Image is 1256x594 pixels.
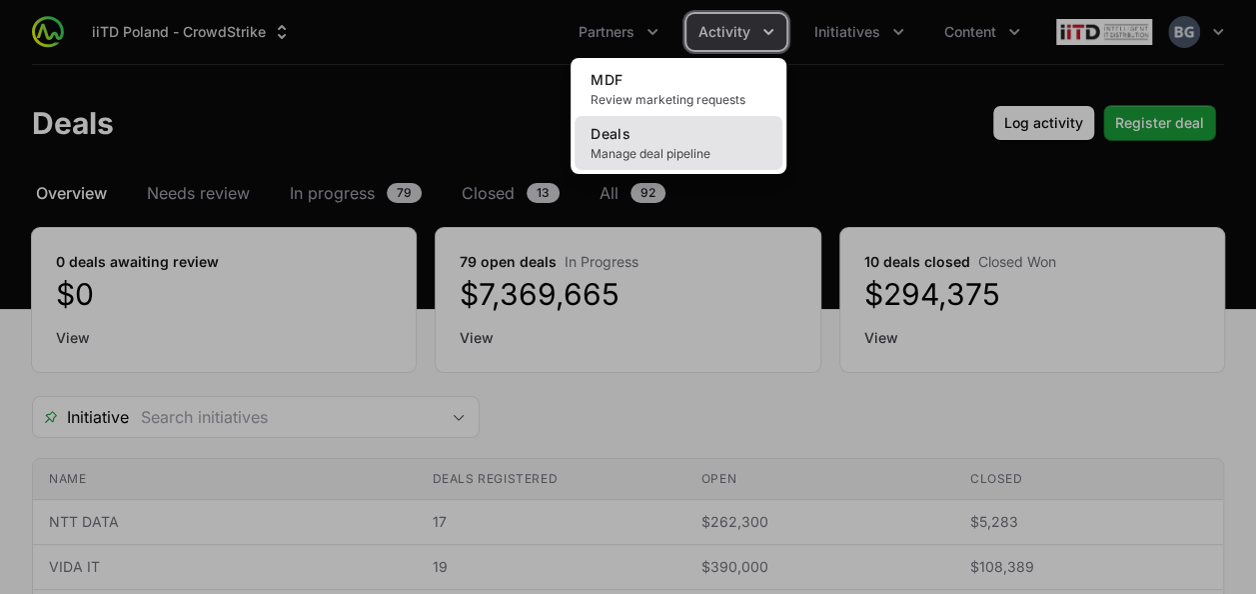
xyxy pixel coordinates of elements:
div: Main navigation [64,14,1032,50]
span: Manage deal pipeline [591,146,766,162]
span: Deals [591,125,630,142]
span: MDF [591,71,623,88]
a: MDFReview marketing requests [575,62,782,116]
a: DealsManage deal pipeline [575,116,782,170]
div: Activity menu [686,14,786,50]
span: Review marketing requests [591,92,766,108]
